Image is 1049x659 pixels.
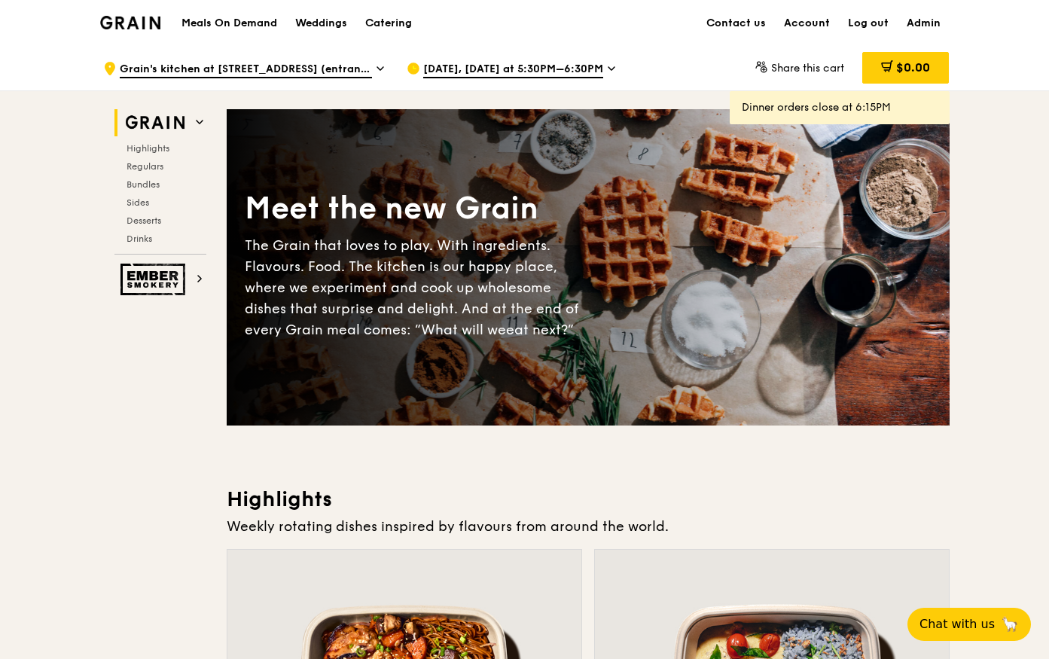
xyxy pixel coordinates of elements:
[742,100,938,115] div: Dinner orders close at 6:15PM
[771,62,844,75] span: Share this cart
[127,143,169,154] span: Highlights
[120,264,190,295] img: Ember Smokery web logo
[127,161,163,172] span: Regulars
[423,62,603,78] span: [DATE], [DATE] at 5:30PM–6:30PM
[907,608,1031,641] button: Chat with us🦙
[245,188,588,229] div: Meet the new Grain
[295,1,347,46] div: Weddings
[100,16,161,29] img: Grain
[919,615,995,633] span: Chat with us
[127,179,160,190] span: Bundles
[227,516,950,537] div: Weekly rotating dishes inspired by flavours from around the world.
[839,1,898,46] a: Log out
[227,486,950,513] h3: Highlights
[120,109,190,136] img: Grain web logo
[127,215,161,226] span: Desserts
[898,1,950,46] a: Admin
[356,1,421,46] a: Catering
[120,62,372,78] span: Grain's kitchen at [STREET_ADDRESS] (entrance along [PERSON_NAME][GEOGRAPHIC_DATA])
[1001,615,1019,633] span: 🦙
[127,233,152,244] span: Drinks
[127,197,149,208] span: Sides
[896,60,930,75] span: $0.00
[775,1,839,46] a: Account
[697,1,775,46] a: Contact us
[181,16,277,31] h1: Meals On Demand
[245,235,588,340] div: The Grain that loves to play. With ingredients. Flavours. Food. The kitchen is our happy place, w...
[506,322,574,338] span: eat next?”
[365,1,412,46] div: Catering
[286,1,356,46] a: Weddings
